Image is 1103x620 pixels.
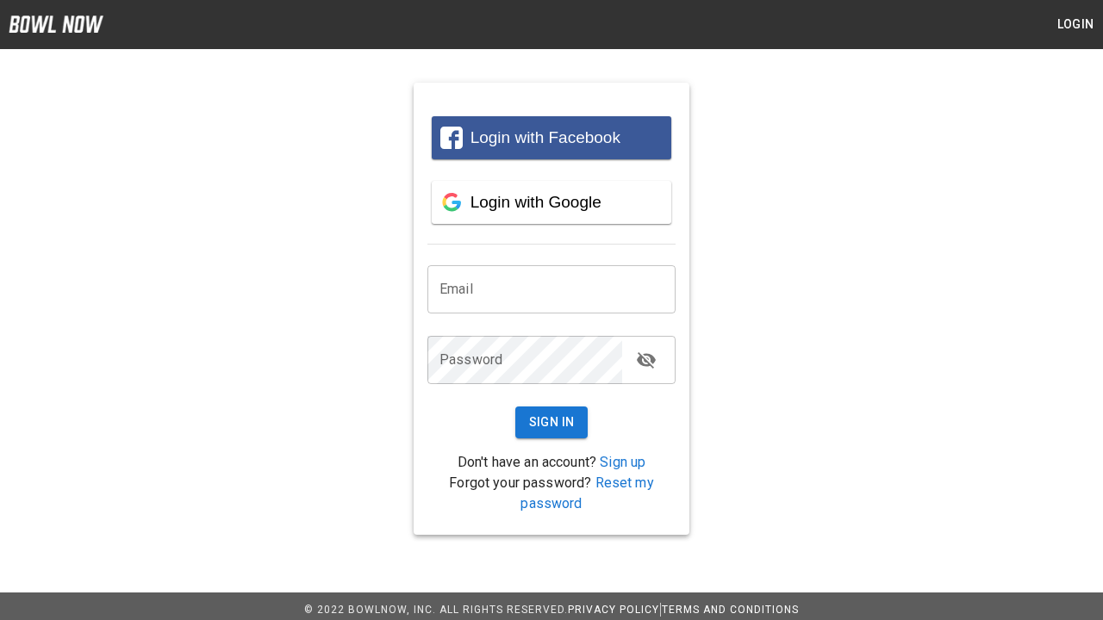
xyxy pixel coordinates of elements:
[568,604,659,616] a: Privacy Policy
[662,604,799,616] a: Terms and Conditions
[470,128,620,146] span: Login with Facebook
[515,406,589,438] button: Sign In
[9,15,103,33] img: logo
[520,474,653,512] a: Reset my password
[432,116,671,159] button: Login with Facebook
[432,181,671,224] button: Login with Google
[470,193,601,211] span: Login with Google
[629,343,664,377] button: toggle password visibility
[304,604,568,616] span: © 2022 BowlNow, Inc. All Rights Reserved.
[600,454,645,470] a: Sign up
[427,452,676,473] p: Don't have an account?
[427,473,676,514] p: Forgot your password?
[1048,9,1103,40] button: Login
